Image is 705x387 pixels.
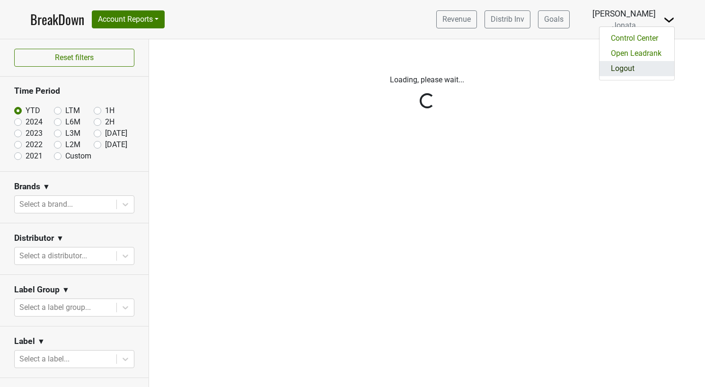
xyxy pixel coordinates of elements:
a: Logout [599,61,674,76]
span: Jonata [612,21,636,30]
a: Open Leadrank [599,46,674,61]
a: Distrib Inv [485,10,530,28]
button: Account Reports [92,10,165,28]
p: Loading, please wait... [165,74,690,86]
a: BreakDown [30,9,84,29]
img: Dropdown Menu [663,14,675,26]
div: Dropdown Menu [599,26,675,80]
a: Revenue [436,10,477,28]
a: Control Center [599,31,674,46]
a: Goals [538,10,570,28]
div: [PERSON_NAME] [592,8,656,20]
